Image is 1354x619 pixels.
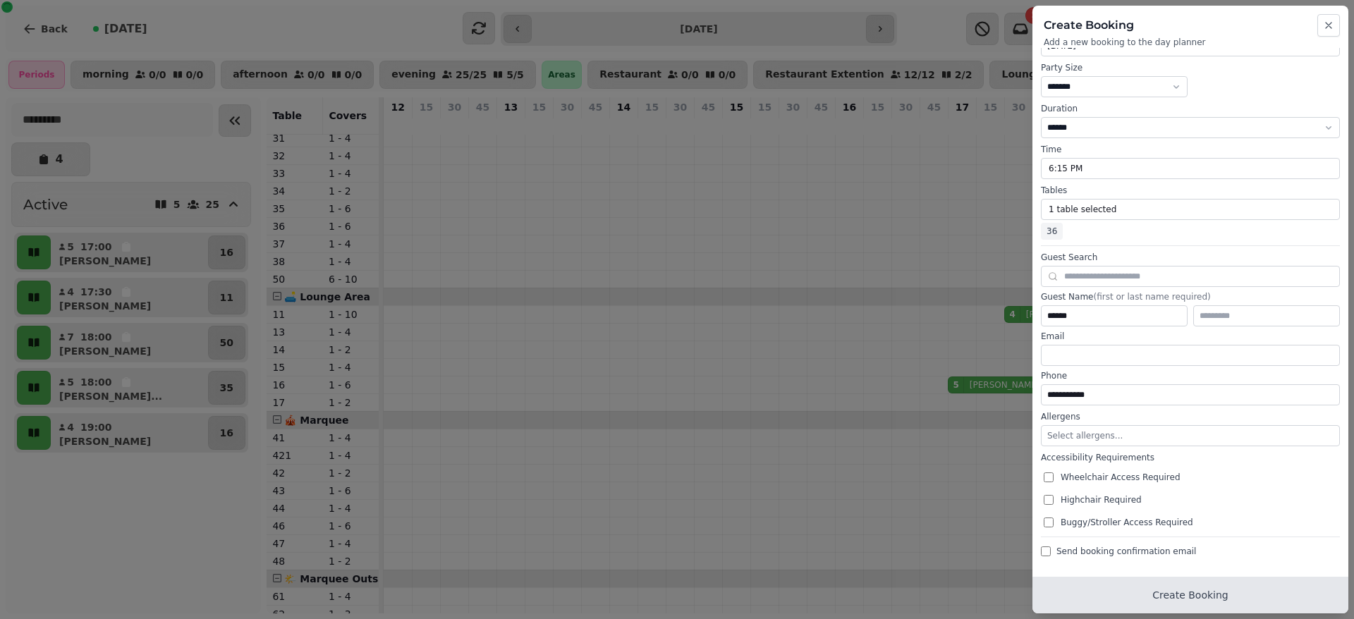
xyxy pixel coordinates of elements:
[1032,577,1348,613] button: Create Booking
[1056,546,1196,557] span: Send booking confirmation email
[1041,144,1340,155] label: Time
[1041,452,1340,463] label: Accessibility Requirements
[1047,431,1123,441] span: Select allergens...
[1061,517,1193,528] span: Buggy/Stroller Access Required
[1044,472,1054,482] input: Wheelchair Access Required
[1041,291,1340,302] label: Guest Name
[1041,62,1188,73] label: Party Size
[1041,199,1340,220] button: 1 table selected
[1061,494,1142,505] span: Highchair Required
[1041,411,1340,422] label: Allergens
[1041,103,1340,114] label: Duration
[1041,425,1340,446] button: Select allergens...
[1044,517,1054,527] input: Buggy/Stroller Access Required
[1041,331,1340,342] label: Email
[1041,158,1340,179] button: 6:15 PM
[1044,495,1054,505] input: Highchair Required
[1061,472,1181,483] span: Wheelchair Access Required
[1044,37,1337,48] p: Add a new booking to the day planner
[1093,292,1210,302] span: (first or last name required)
[1044,17,1337,34] h2: Create Booking
[1041,546,1051,556] input: Send booking confirmation email
[1041,370,1340,381] label: Phone
[1041,185,1340,196] label: Tables
[1041,223,1063,240] span: 36
[1041,252,1340,263] label: Guest Search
